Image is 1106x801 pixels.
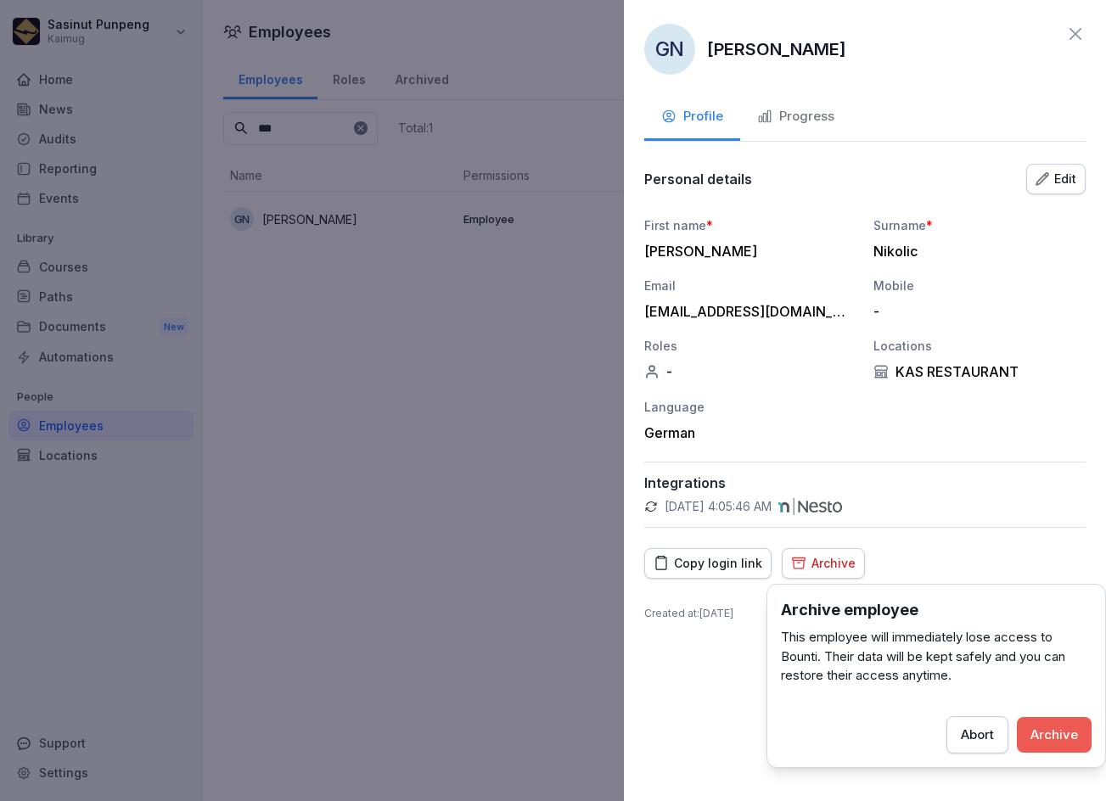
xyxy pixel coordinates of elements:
[644,24,695,75] div: GN
[781,598,1092,621] h3: Archive employee
[644,424,856,441] div: German
[778,498,842,515] img: nesto.svg
[757,107,834,126] div: Progress
[1017,717,1092,753] button: Archive
[644,398,856,416] div: Language
[873,363,1086,380] div: KAS RESTAURANT
[781,628,1092,686] p: This employee will immediately lose access to Bounti. Their data will be kept safely and you can ...
[1036,170,1076,188] div: Edit
[1030,725,1078,744] div: Archive
[644,337,856,355] div: Roles
[661,107,723,126] div: Profile
[873,277,1086,294] div: Mobile
[1026,164,1086,194] button: Edit
[782,548,865,579] button: Archive
[654,554,762,573] div: Copy login link
[644,606,1086,621] p: Created at : [DATE]
[644,548,772,579] button: Copy login link
[644,363,856,380] div: -
[665,498,772,515] p: [DATE] 4:05:46 AM
[873,303,1077,320] div: -
[873,243,1077,260] div: Nikolic
[707,36,846,62] p: [PERSON_NAME]
[644,277,856,294] div: Email
[873,216,1086,234] div: Surname
[946,716,1008,753] button: Abort
[644,243,848,260] div: [PERSON_NAME]
[644,95,740,141] button: Profile
[644,474,1086,491] p: Integrations
[644,216,856,234] div: First name
[644,171,752,188] p: Personal details
[791,554,856,573] div: Archive
[961,725,994,744] div: Abort
[740,95,851,141] button: Progress
[873,337,1086,355] div: Locations
[644,303,848,320] div: [EMAIL_ADDRESS][DOMAIN_NAME]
